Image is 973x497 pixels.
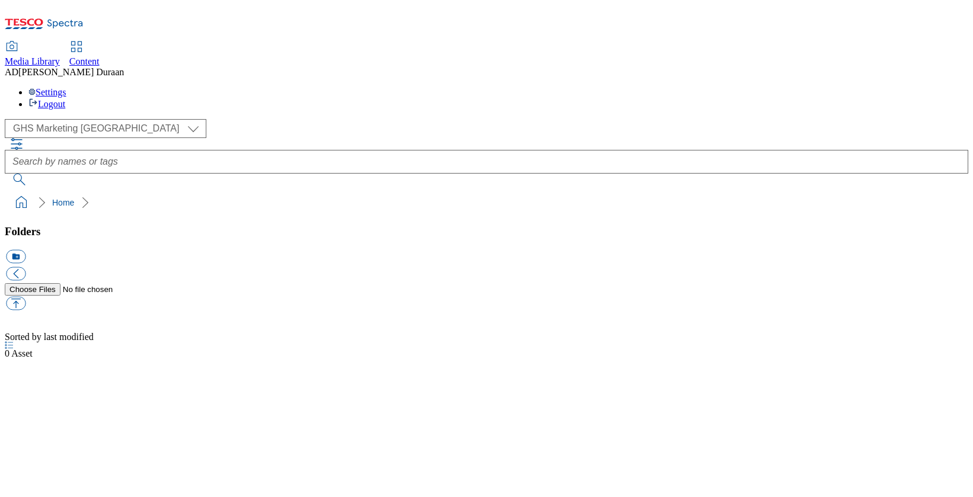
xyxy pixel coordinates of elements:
[5,67,18,77] span: AD
[5,348,33,358] span: Asset
[5,56,60,66] span: Media Library
[5,332,94,342] span: Sorted by last modified
[18,67,124,77] span: [PERSON_NAME] Duraan
[5,191,968,214] nav: breadcrumb
[12,193,31,212] a: home
[69,56,100,66] span: Content
[5,150,968,174] input: Search by names or tags
[28,99,65,109] a: Logout
[5,42,60,67] a: Media Library
[5,348,11,358] span: 0
[5,225,968,238] h3: Folders
[69,42,100,67] a: Content
[28,87,66,97] a: Settings
[52,198,74,207] a: Home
